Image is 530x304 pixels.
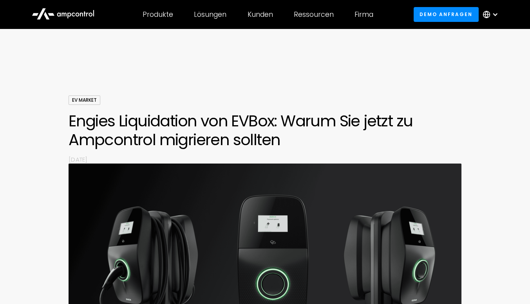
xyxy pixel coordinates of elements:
p: [DATE] [69,155,461,164]
a: Demo anfragen [414,7,479,22]
div: Ressourcen [294,10,334,19]
h1: Engies Liquidation von EVBox: Warum Sie jetzt zu Ampcontrol migrieren sollten [69,112,461,149]
div: Firma [355,10,373,19]
div: EV Market [69,95,100,105]
div: Kunden [248,10,273,19]
div: Lösungen [194,10,226,19]
div: Produkte [143,10,173,19]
